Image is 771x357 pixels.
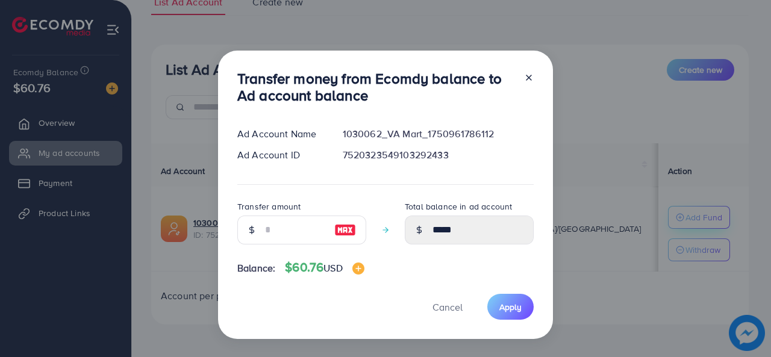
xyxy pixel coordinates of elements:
button: Cancel [417,294,478,320]
h3: Transfer money from Ecomdy balance to Ad account balance [237,70,514,105]
span: Balance: [237,261,275,275]
div: Ad Account Name [228,127,333,141]
label: Total balance in ad account [405,200,512,213]
span: Apply [499,301,522,313]
img: image [334,223,356,237]
div: 7520323549103292433 [333,148,543,162]
h4: $60.76 [285,260,364,275]
span: Cancel [432,300,463,314]
button: Apply [487,294,534,320]
div: 1030062_VA Mart_1750961786112 [333,127,543,141]
span: USD [323,261,342,275]
label: Transfer amount [237,200,301,213]
img: image [352,262,364,275]
div: Ad Account ID [228,148,333,162]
